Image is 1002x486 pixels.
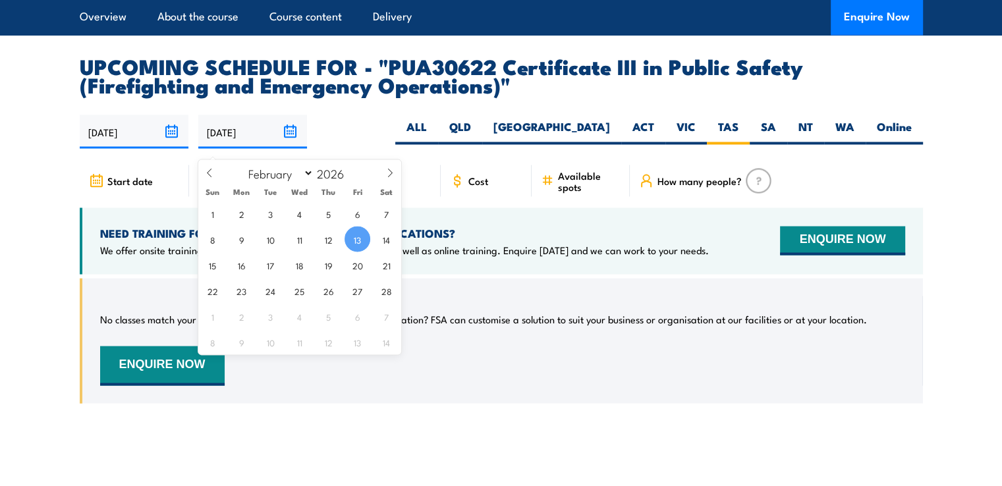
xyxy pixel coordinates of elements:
span: February 16, 2026 [229,252,254,277]
span: March 6, 2026 [345,303,370,329]
span: February 5, 2026 [316,200,341,226]
span: February 6, 2026 [345,200,370,226]
span: March 1, 2026 [200,303,225,329]
span: Sun [198,187,227,196]
span: February 23, 2026 [229,277,254,303]
input: From date [80,115,188,148]
span: March 5, 2026 [316,303,341,329]
span: March 8, 2026 [200,329,225,354]
span: Fri [343,187,372,196]
span: February 19, 2026 [316,252,341,277]
label: QLD [438,119,482,144]
span: February 15, 2026 [200,252,225,277]
span: February 12, 2026 [316,226,341,252]
span: Start date [107,175,153,186]
label: VIC [665,119,707,144]
span: February 24, 2026 [258,277,283,303]
button: ENQUIRE NOW [780,226,905,255]
span: February 20, 2026 [345,252,370,277]
span: Sat [372,187,401,196]
span: February 9, 2026 [229,226,254,252]
span: Tue [256,187,285,196]
label: ALL [395,119,438,144]
span: March 7, 2026 [374,303,399,329]
h4: NEED TRAINING FOR LARGER GROUPS OR MULTIPLE LOCATIONS? [100,225,709,240]
span: February 22, 2026 [200,277,225,303]
span: February 3, 2026 [258,200,283,226]
span: February 17, 2026 [258,252,283,277]
span: February 7, 2026 [374,200,399,226]
label: NT [787,119,824,144]
span: March 11, 2026 [287,329,312,354]
span: How many people? [657,175,742,186]
span: February 25, 2026 [287,277,312,303]
span: February 18, 2026 [287,252,312,277]
p: Can’t find a date or location? FSA can customise a solution to suit your business or organisation... [301,312,867,325]
span: March 3, 2026 [258,303,283,329]
label: WA [824,119,866,144]
span: February 1, 2026 [200,200,225,226]
label: [GEOGRAPHIC_DATA] [482,119,621,144]
span: March 14, 2026 [374,329,399,354]
span: Thu [314,187,343,196]
input: Year [314,165,357,180]
label: TAS [707,119,750,144]
span: March 2, 2026 [229,303,254,329]
label: ACT [621,119,665,144]
label: Online [866,119,923,144]
span: February 13, 2026 [345,226,370,252]
span: March 9, 2026 [229,329,254,354]
select: Month [242,164,314,181]
h2: UPCOMING SCHEDULE FOR - "PUA30622 Certificate III in Public Safety (Firefighting and Emergency Op... [80,57,923,94]
span: February 27, 2026 [345,277,370,303]
span: Available spots [558,169,621,192]
p: We offer onsite training, training at our centres, multisite solutions as well as online training... [100,243,709,256]
span: Mon [227,187,256,196]
span: February 4, 2026 [287,200,312,226]
button: ENQUIRE NOW [100,346,225,385]
span: February 28, 2026 [374,277,399,303]
span: Wed [285,187,314,196]
span: February 10, 2026 [258,226,283,252]
p: No classes match your search criteria, sorry. [100,312,293,325]
label: SA [750,119,787,144]
span: March 13, 2026 [345,329,370,354]
span: February 26, 2026 [316,277,341,303]
span: March 12, 2026 [316,329,341,354]
span: March 4, 2026 [287,303,312,329]
span: February 14, 2026 [374,226,399,252]
span: February 11, 2026 [287,226,312,252]
span: Cost [468,175,488,186]
span: February 8, 2026 [200,226,225,252]
span: February 2, 2026 [229,200,254,226]
span: February 21, 2026 [374,252,399,277]
span: March 10, 2026 [258,329,283,354]
input: To date [198,115,307,148]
